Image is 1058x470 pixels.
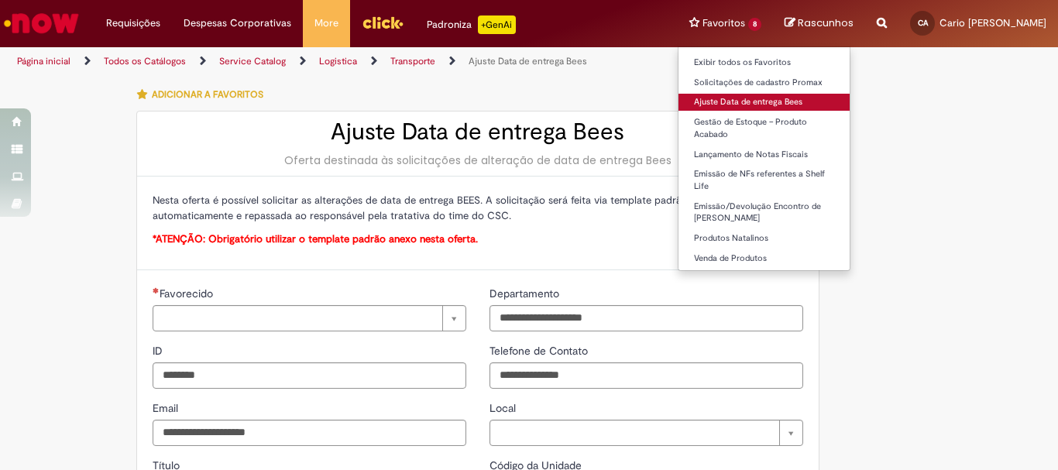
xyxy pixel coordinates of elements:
span: Necessários - Favorecido [160,286,216,300]
input: ID [153,362,466,389]
a: Emissão/Devolução Encontro de [PERSON_NAME] [678,198,850,227]
a: Gestão de Estoque – Produto Acabado [678,114,850,142]
span: Requisições [106,15,160,31]
span: Adicionar a Favoritos [152,88,263,101]
a: Todos os Catálogos [104,55,186,67]
span: More [314,15,338,31]
a: Limpar campo Local [489,420,803,446]
a: Exibir todos os Favoritos [678,54,850,71]
span: 8 [748,18,761,31]
span: Favoritos [702,15,745,31]
a: Limpar campo Favorecido [153,305,466,331]
span: Rascunhos [798,15,854,30]
a: Transporte [390,55,435,67]
a: Venda de Produtos [678,250,850,267]
a: Logistica [319,55,357,67]
a: Ajuste Data de entrega Bees [678,94,850,111]
span: CA [918,18,928,28]
ul: Favoritos [678,46,850,271]
p: +GenAi [478,15,516,34]
input: Telefone de Contato [489,362,803,389]
span: Necessários [153,287,160,293]
span: Local [489,401,519,415]
input: Departamento [489,305,803,331]
span: Departamento [489,286,562,300]
input: Email [153,420,466,446]
ul: Trilhas de página [12,47,694,76]
a: Service Catalog [219,55,286,67]
span: Cario [PERSON_NAME] [939,16,1046,29]
span: Despesas Corporativas [184,15,291,31]
img: ServiceNow [2,8,81,39]
span: Email [153,401,181,415]
a: Ajuste Data de entrega Bees [469,55,587,67]
img: click_logo_yellow_360x200.png [362,11,404,34]
a: Rascunhos [785,16,854,31]
a: Produtos Natalinos [678,230,850,247]
span: Nesta oferta é possível solicitar as alterações de data de entrega BEES. A solicitação será feita... [153,194,748,222]
span: ID [153,344,166,358]
a: Lançamento de Notas Fiscais [678,146,850,163]
div: Padroniza [427,15,516,34]
div: Oferta destinada às solicitações de alteração de data de entrega Bees [153,153,803,168]
button: Adicionar a Favoritos [136,78,272,111]
a: Solicitações de cadastro Promax [678,74,850,91]
a: Página inicial [17,55,70,67]
span: *ATENÇÃO: Obrigatório utilizar o template padrão anexo nesta oferta. [153,232,478,245]
a: Emissão de NFs referentes a Shelf Life [678,166,850,194]
span: Telefone de Contato [489,344,591,358]
h2: Ajuste Data de entrega Bees [153,119,803,145]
